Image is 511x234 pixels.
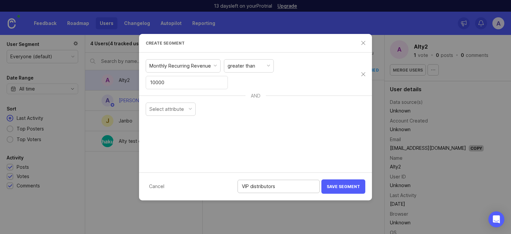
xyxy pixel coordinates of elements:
div: greater than [228,62,255,70]
div: create segment [146,41,185,46]
div: Cancel [146,181,168,192]
p: AND [251,93,260,99]
div: Open Intercom Messenger [488,211,504,227]
div: Select attribute [149,106,184,113]
input: enter value... [150,79,224,86]
div: Monthly Recurring Revenue [149,62,211,70]
button: Save Segment [321,179,365,194]
input: Segment name [242,183,315,190]
span: Save Segment [327,184,360,189]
